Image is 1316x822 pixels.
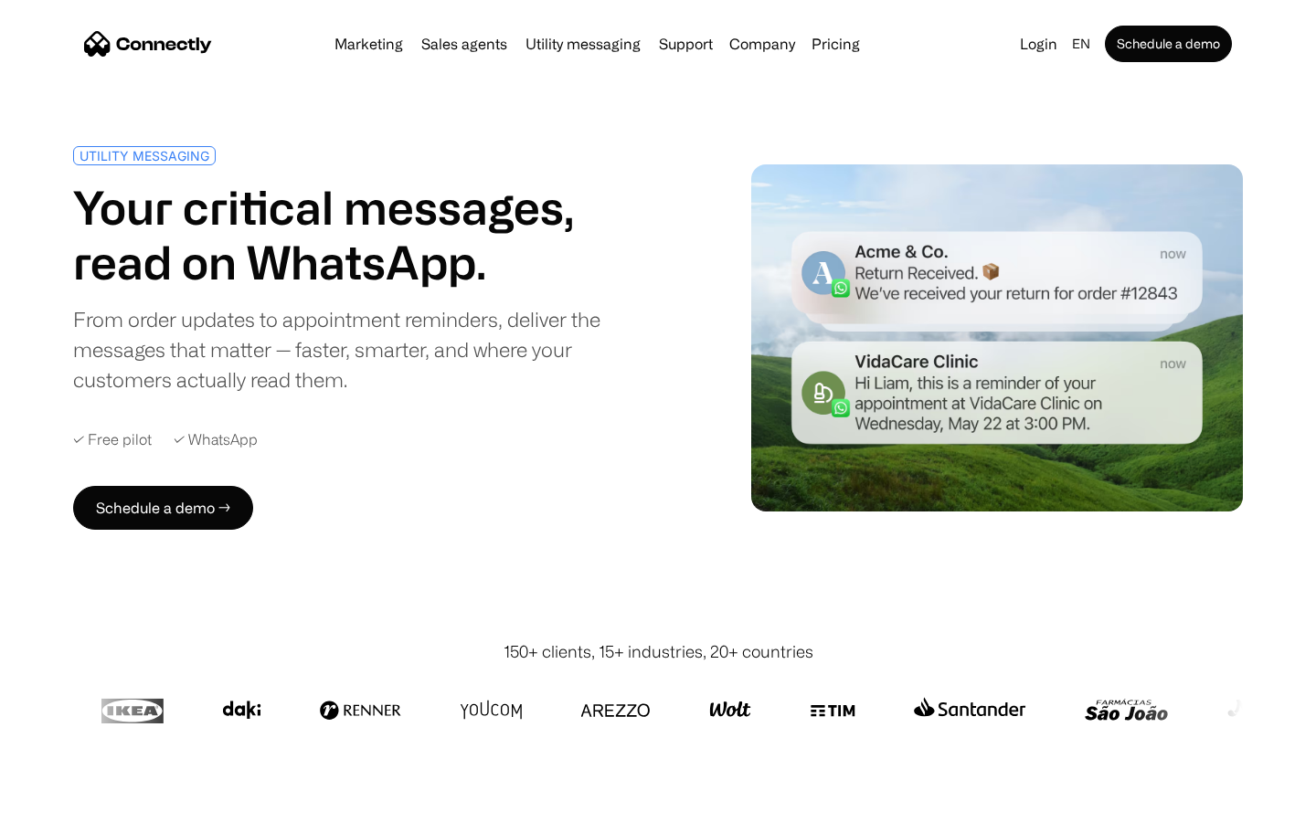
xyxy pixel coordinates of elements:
div: UTILITY MESSAGING [80,149,209,163]
a: home [84,30,212,58]
div: 150+ clients, 15+ industries, 20+ countries [504,639,813,664]
a: Schedule a demo → [73,486,253,530]
ul: Language list [37,790,110,816]
div: ✓ WhatsApp [174,431,258,448]
a: Login [1013,31,1065,57]
aside: Language selected: English [18,788,110,816]
div: Company [724,31,801,57]
a: Utility messaging [518,37,648,51]
div: ✓ Free pilot [73,431,152,448]
a: Pricing [804,37,867,51]
div: en [1072,31,1090,57]
a: Marketing [327,37,410,51]
div: From order updates to appointment reminders, deliver the messages that matter — faster, smarter, ... [73,304,651,395]
div: en [1065,31,1101,57]
a: Schedule a demo [1105,26,1232,62]
a: Sales agents [414,37,515,51]
div: Company [729,31,795,57]
h1: Your critical messages, read on WhatsApp. [73,180,651,290]
a: Support [652,37,720,51]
